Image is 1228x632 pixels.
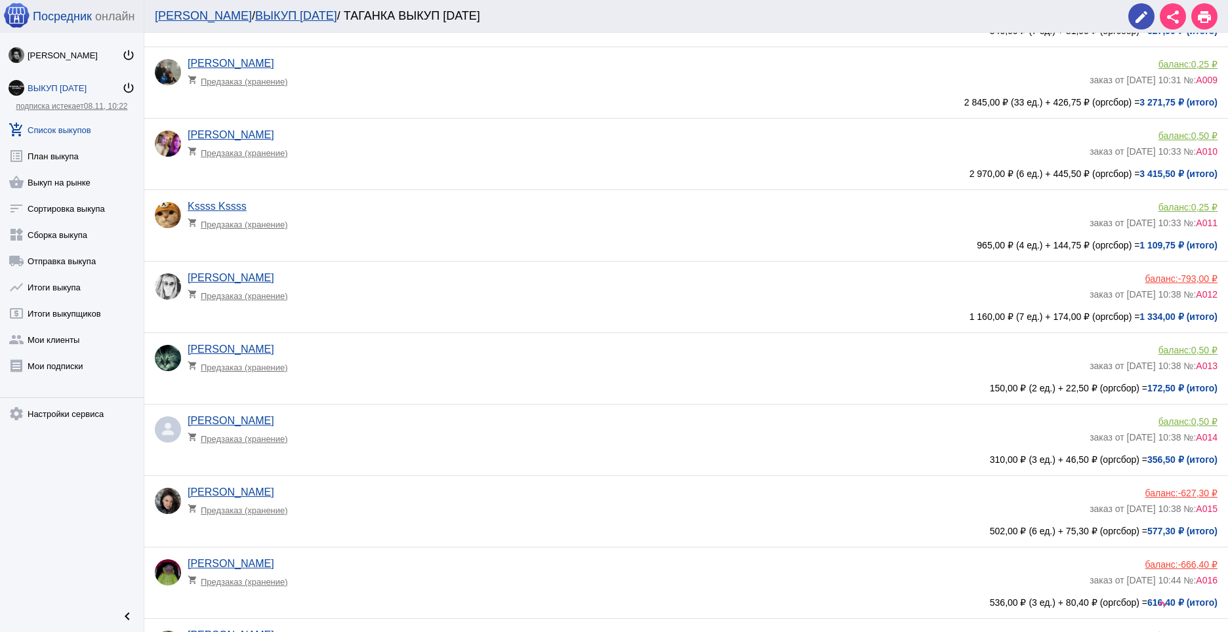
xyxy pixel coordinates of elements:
[188,289,201,299] mat-icon: shopping_cart
[1090,202,1218,212] div: баланс:
[188,272,274,283] a: [PERSON_NAME]
[155,311,1218,322] div: 1 160,00 ₽ (7 ед.) + 174,00 ₽ (оргсбор) =
[1147,526,1218,536] b: 577,30 ₽ (итого)
[155,9,252,22] a: [PERSON_NAME]
[1191,202,1218,212] span: 0,25 ₽
[155,273,181,300] img: SNbX0TUBGdzgK5JfjsbNnLDjfKjJln3QEKCaQkVi_C1yvKJrSyViE7HMuGNQVinpgJ7Kqlf3bH4REUYr2jJsr3nm.jpg
[1147,454,1218,465] b: 356,50 ₽ (итого)
[33,10,92,24] span: Посредник
[1090,498,1218,514] div: заказ от [DATE] 10:38 №:
[188,75,201,85] mat-icon: shopping_cart
[1090,570,1218,585] div: заказ от [DATE] 10:44 №:
[9,148,24,164] mat-icon: list_alt
[9,279,24,295] mat-icon: show_chart
[1191,130,1218,141] span: 0,50 ₽
[1090,284,1218,300] div: заказ от [DATE] 10:38 №:
[1090,488,1218,498] div: баланс:
[1196,289,1218,300] span: А012
[188,361,201,370] mat-icon: shopping_cart
[1090,273,1218,284] div: баланс:
[1090,59,1218,69] div: баланс:
[28,83,122,93] div: ВЫКУП [DATE]
[155,559,181,585] img: uux1EbabktLUlvy8LEGqsujgx7g8qF5g1utWT8Q4GcCwXW2fW-56DSJcKwEU2KJmiHh2ySys.jpg
[188,218,201,227] mat-icon: shopping_cart
[1090,355,1218,371] div: заказ от [DATE] 10:38 №:
[188,427,296,444] div: Предзаказ (хранение)
[1090,212,1218,228] div: заказ от [DATE] 10:33 №:
[1178,559,1218,570] span: -666,40 ₽
[188,141,296,158] div: Предзаказ (хранение)
[1090,69,1218,85] div: заказ от [DATE] 10:31 №:
[1196,504,1218,514] span: А015
[9,122,24,138] mat-icon: add_shopping_cart
[155,97,1218,108] div: 2 845,00 ₽ (33 ед.) + 426,75 ₽ (оргсбор) =
[188,284,296,301] div: Предзаказ (хранение)
[122,49,135,62] mat-icon: power_settings_new
[188,486,274,498] a: [PERSON_NAME]
[155,9,1115,23] div: / / ТАГАНКА ВЫКУП [DATE]
[155,130,181,157] img: IEgGx40RJtQX-awgUYNZUudafrozS-8pXYEJnxn7loftY5JXT6uqOxN7OGuS3_lzGtCqF3hrlm8HnlQ3HqShKAr4.jpg
[1090,416,1218,427] div: баланс:
[188,201,247,212] a: Kssss Kssss
[1196,146,1218,157] span: А010
[155,597,1218,608] div: 536,00 ₽ (3 ед.) + 80,40 ₽ (оргсбор) =
[1090,559,1218,570] div: баланс:
[3,2,30,28] img: apple-icon-60x60.png
[188,432,201,442] mat-icon: shopping_cart
[188,344,274,355] a: [PERSON_NAME]
[188,355,296,372] div: Предзаказ (хранение)
[95,10,134,24] span: онлайн
[9,332,24,347] mat-icon: group
[155,202,181,228] img: 5nD2PIayC_A3i3smE0GImzHyolRKfsFY-NovgexREU1s1Bd3BQLKz3sNAuhdGMAGymV5N347ULWHZoKDApLyXrVl.jpg
[9,227,24,243] mat-icon: widgets
[1196,432,1218,443] span: А014
[1090,427,1218,443] div: заказ от [DATE] 10:38 №:
[1090,130,1218,141] div: баланс:
[155,454,1218,465] div: 310,00 ₽ (3 ед.) + 46,50 ₽ (оргсбор) =
[1155,596,1170,612] mat-icon: keyboard_arrow_up
[155,526,1218,536] div: 502,00 ₽ (6 ед.) + 75,30 ₽ (оргсбор) =
[188,558,274,569] a: [PERSON_NAME]
[9,174,24,190] mat-icon: shopping_basket
[1147,597,1218,608] b: 616,40 ₽ (итого)
[1196,75,1218,85] span: А009
[188,212,296,229] div: Предзаказ (хранение)
[155,168,1218,179] div: 2 970,00 ₽ (6 ед.) + 445,50 ₽ (оргсбор) =
[1178,273,1218,284] span: -793,00 ₽
[9,253,24,269] mat-icon: local_shipping
[188,129,274,140] a: [PERSON_NAME]
[188,58,274,69] a: [PERSON_NAME]
[188,69,296,87] div: Предзаказ (хранение)
[155,240,1218,250] div: 965,00 ₽ (4 ед.) + 144,75 ₽ (оргсбор) =
[1165,9,1181,25] mat-icon: share
[155,383,1218,393] div: 150,00 ₽ (2 ед.) + 22,50 ₽ (оргсбор) =
[1134,9,1149,25] mat-icon: edit
[1090,345,1218,355] div: баланс:
[188,415,274,426] a: [PERSON_NAME]
[1139,97,1218,108] b: 3 271,75 ₽ (итого)
[155,345,181,371] img: H722g-mSUbtRY9c4-oRzG9qKBJAxPUZTEc4tfax1s70JAWXRTRFGap2rodFXYncA_bhmCA.jpg
[155,488,181,514] img: 4W9e5oZKx4n4HY76UJpA9j1IiexYCb3SLKaLgx0pQMwrR6Yr0lN7DRIMXT6lBCp4bCbP8LKcpiLl6WZ42FK__N0m.jpg
[9,47,24,63] img: fDnvDPZ1Q9Zo-lPjCci-b8HG4xdtj624Uc1ltrbDpFRh2w9K7xM69cWmizvKkqnd3j4_Ytwm8YKYbAArKdiGIenS.jpg
[1197,9,1212,25] mat-icon: print
[9,80,24,96] img: iZ-Bv9Kpv0e9IoI-Pq25OZmGgjzR0LlQcSmeA7mDMp7ddzBzenffBYYcdvVxfxbSUq04EVIce9LShiah1clpqPo8.jpg
[1196,218,1218,228] span: А011
[1191,416,1218,427] span: 0,50 ₽
[9,358,24,374] mat-icon: receipt
[1147,383,1218,393] b: 172,50 ₽ (итого)
[255,9,337,22] a: ВЫКУП [DATE]
[188,575,201,585] mat-icon: shopping_cart
[188,498,296,515] div: Предзаказ (хранение)
[1139,240,1218,250] b: 1 109,75 ₽ (итого)
[188,504,201,513] mat-icon: shopping_cart
[28,50,122,60] div: [PERSON_NAME]
[9,406,24,422] mat-icon: settings
[1196,361,1218,371] span: А013
[155,59,181,85] img: evr6heAKXs1mPPGmSViedqQ5pxNSsaaBSiMf2PsxpT8zsD2qJiZGaXCTMUp0uCOFMH6IGXNcdPRfpqGrmWiFyRUr.jpg
[188,146,201,156] mat-icon: shopping_cart
[1196,575,1218,585] span: А016
[1191,59,1218,69] span: 0,25 ₽
[1178,488,1218,498] span: -627,30 ₽
[1090,141,1218,157] div: заказ от [DATE] 10:33 №:
[16,102,127,111] a: подписка истекает08.11, 10:22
